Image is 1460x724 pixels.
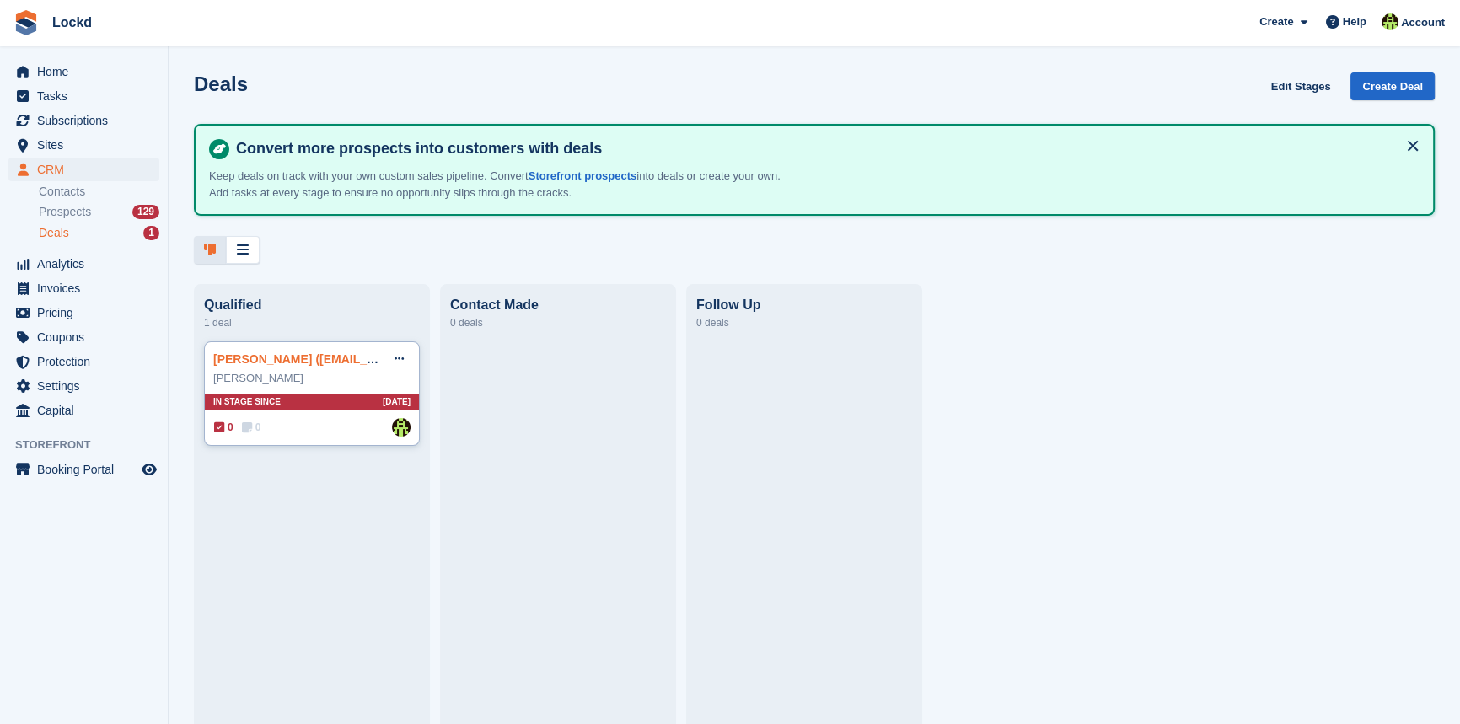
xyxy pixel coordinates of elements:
a: menu [8,399,159,422]
a: menu [8,109,159,132]
span: Settings [37,374,138,398]
span: Invoices [37,276,138,300]
div: 1 [143,226,159,240]
a: menu [8,350,159,373]
a: menu [8,252,159,276]
span: Tasks [37,84,138,108]
span: Analytics [37,252,138,276]
span: Home [37,60,138,83]
span: Prospects [39,204,91,220]
a: menu [8,158,159,181]
div: 1 deal [204,313,420,333]
span: [DATE] [383,395,411,408]
span: In stage since [213,395,281,408]
a: Storefront prospects [529,169,637,182]
a: menu [8,276,159,300]
span: Coupons [37,325,138,349]
p: Keep deals on track with your own custom sales pipeline. Convert into deals or create your own. A... [209,168,799,201]
a: menu [8,84,159,108]
a: Prospects 129 [39,203,159,221]
h4: Convert more prospects into customers with deals [229,139,1420,158]
span: Capital [37,399,138,422]
div: 0 deals [450,313,666,333]
span: Pricing [37,301,138,324]
a: Lockd [46,8,99,36]
a: menu [8,301,159,324]
span: CRM [37,158,138,181]
a: Create Deal [1350,72,1435,100]
a: menu [8,325,159,349]
h1: Deals [194,72,248,95]
img: stora-icon-8386f47178a22dfd0bd8f6a31ec36ba5ce8667c1dd55bd0f319d3a0aa187defe.svg [13,10,39,35]
div: 0 deals [696,313,912,333]
span: Help [1343,13,1366,30]
span: 0 [242,420,261,435]
div: Contact Made [450,298,666,313]
a: menu [8,374,159,398]
a: [PERSON_NAME] ([EMAIL_ADDRESS][DOMAIN_NAME]) Deal [213,352,557,366]
span: 0 [214,420,233,435]
span: Booking Portal [37,458,138,481]
span: Storefront [15,437,168,453]
span: Create [1259,13,1293,30]
span: Deals [39,225,69,241]
a: Contacts [39,184,159,200]
img: Jamie Budding [392,418,411,437]
span: Subscriptions [37,109,138,132]
span: Protection [37,350,138,373]
div: Follow Up [696,298,912,313]
a: menu [8,458,159,481]
a: Edit Stages [1264,72,1338,100]
a: Preview store [139,459,159,480]
span: Sites [37,133,138,157]
a: Deals 1 [39,224,159,242]
div: [PERSON_NAME] [213,370,411,387]
div: 129 [132,205,159,219]
a: menu [8,133,159,157]
span: Account [1401,14,1445,31]
div: Qualified [204,298,420,313]
img: Jamie Budding [1382,13,1398,30]
a: menu [8,60,159,83]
